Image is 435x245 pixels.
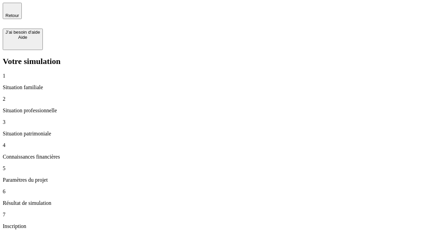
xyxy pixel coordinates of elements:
p: 7 [3,212,432,218]
button: J’ai besoin d'aideAide [3,29,43,50]
p: 4 [3,142,432,148]
p: Inscription [3,223,432,229]
p: Connaissances financières [3,154,432,160]
p: Situation patrimoniale [3,131,432,137]
p: 3 [3,119,432,125]
p: 6 [3,189,432,195]
span: Retour [5,13,19,18]
h2: Votre simulation [3,57,432,66]
p: Situation professionnelle [3,108,432,114]
p: 5 [3,165,432,171]
p: Situation familiale [3,84,432,91]
div: J’ai besoin d'aide [5,30,40,35]
button: Retour [3,3,22,19]
p: 2 [3,96,432,102]
p: Résultat de simulation [3,200,432,206]
div: Aide [5,35,40,40]
p: Paramètres du projet [3,177,432,183]
p: 1 [3,73,432,79]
